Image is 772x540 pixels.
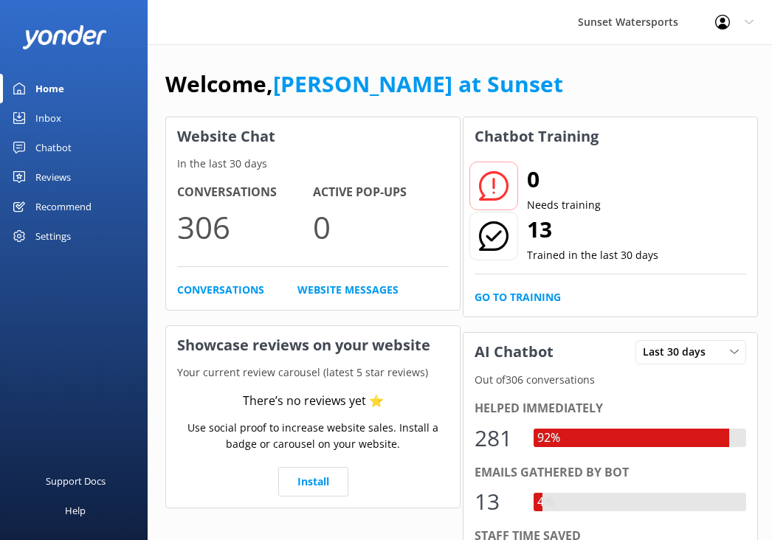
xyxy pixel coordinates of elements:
h3: Website Chat [166,117,460,156]
a: [PERSON_NAME] at Sunset [273,69,563,99]
div: There’s no reviews yet ⭐ [243,392,384,411]
p: Out of 306 conversations [463,372,757,388]
div: Support Docs [46,466,106,496]
span: Last 30 days [643,344,714,360]
a: Conversations [177,282,264,298]
p: Trained in the last 30 days [527,247,658,263]
div: Chatbot [35,133,72,162]
div: Inbox [35,103,61,133]
h2: 0 [527,162,601,197]
p: Use social proof to increase website sales. Install a badge or carousel on your website. [177,420,449,453]
a: Install [278,467,348,496]
div: Helped immediately [475,399,746,418]
img: yonder-white-logo.png [22,25,107,49]
p: Needs training [527,197,601,213]
h1: Welcome, [165,66,563,102]
h4: Active Pop-ups [313,183,449,202]
div: Help [65,496,86,525]
div: Home [35,74,64,103]
div: 92% [534,429,564,448]
h3: Showcase reviews on your website [166,326,460,364]
h2: 13 [527,212,658,247]
a: Website Messages [297,282,399,298]
div: 4% [534,493,557,512]
div: 13 [475,484,519,519]
h3: AI Chatbot [463,333,565,371]
p: 306 [177,202,313,252]
div: 281 [475,420,519,456]
p: In the last 30 days [166,156,460,172]
h4: Conversations [177,183,313,202]
p: Your current review carousel (latest 5 star reviews) [166,364,460,381]
div: Recommend [35,192,92,221]
h3: Chatbot Training [463,117,610,156]
div: Emails gathered by bot [475,463,746,482]
div: Settings [35,221,71,251]
div: Reviews [35,162,71,192]
p: 0 [313,202,449,252]
a: Go to Training [475,289,561,305]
